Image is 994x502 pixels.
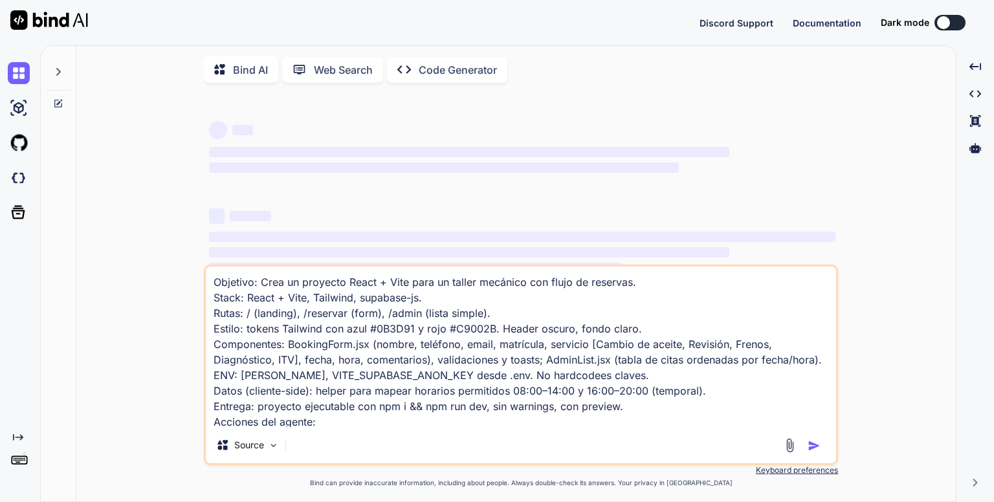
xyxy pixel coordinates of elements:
[8,97,30,119] img: ai-studio
[209,208,225,224] span: ‌
[793,17,861,28] span: Documentation
[233,62,268,78] p: Bind AI
[700,16,773,30] button: Discord Support
[209,121,227,139] span: ‌
[204,465,838,475] p: Keyboard preferences
[206,267,836,427] textarea: Objetivo: Crea un proyecto React + Vite para un taller mecánico con flujo de reservas. Stack: Rea...
[209,247,729,257] span: ‌
[700,17,773,28] span: Discord Support
[881,16,929,29] span: Dark mode
[268,440,279,451] img: Pick Models
[8,167,30,189] img: darkCloudIdeIcon
[10,10,88,30] img: Bind AI
[8,62,30,84] img: chat
[793,16,861,30] button: Documentation
[314,62,373,78] p: Web Search
[808,439,821,452] img: icon
[209,162,679,173] span: ‌
[419,62,497,78] p: Code Generator
[232,125,253,135] span: ‌
[782,438,797,453] img: attachment
[8,132,30,154] img: githubLight
[230,211,271,221] span: ‌
[234,439,264,452] p: Source
[209,263,623,273] span: ‌
[209,147,729,157] span: ‌
[204,478,838,488] p: Bind can provide inaccurate information, including about people. Always double-check its answers....
[209,232,835,242] span: ‌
